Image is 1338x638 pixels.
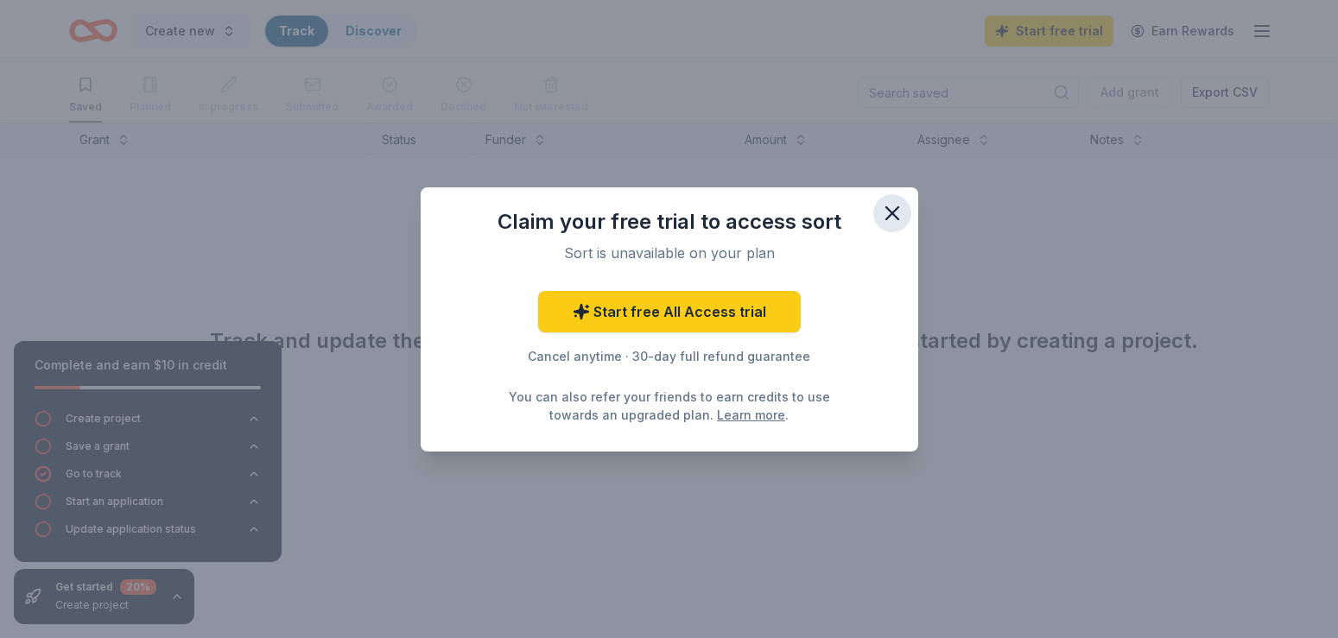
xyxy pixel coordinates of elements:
div: You can also refer your friends to earn credits to use towards an upgraded plan. . [504,388,835,424]
a: Start free All Access trial [538,291,801,332]
div: Cancel anytime · 30-day full refund guarantee [455,346,884,367]
div: Claim your free trial to access sort [455,208,884,236]
div: Sort is unavailable on your plan [476,243,863,263]
a: Learn more [717,406,785,424]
